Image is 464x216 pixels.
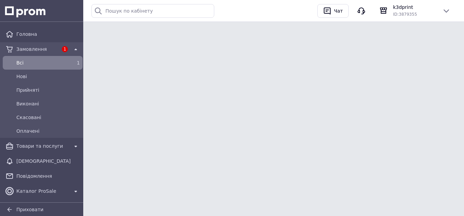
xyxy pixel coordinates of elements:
input: Пошук по кабінету [91,4,214,18]
span: Повідомлення [16,173,80,179]
span: Виконані [16,100,80,107]
span: Всi [16,59,66,66]
span: Каталог ProSale [16,188,69,195]
span: k3dprint [393,4,437,11]
span: 1 [62,46,68,52]
span: ID: 3879355 [393,12,417,17]
span: Скасовані [16,114,80,121]
span: 1 [77,60,80,66]
div: Чат [333,6,344,16]
span: Нові [16,73,80,80]
span: Товари та послуги [16,143,69,149]
button: Чат [317,4,349,18]
span: Приховати [16,207,43,212]
span: [DEMOGRAPHIC_DATA] [16,158,80,164]
span: Замовлення [16,46,58,53]
span: Головна [16,31,80,38]
span: Прийняті [16,87,80,93]
span: Оплачені [16,128,80,134]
